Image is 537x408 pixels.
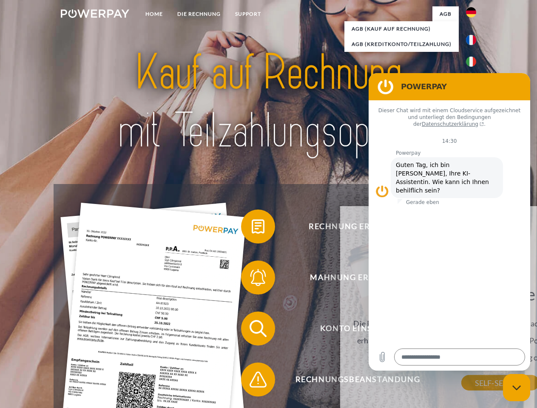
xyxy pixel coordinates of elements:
[170,6,228,22] a: DIE RECHNUNG
[247,369,269,390] img: qb_warning.svg
[466,57,476,67] img: it
[61,9,129,18] img: logo-powerpay-white.svg
[241,210,462,244] button: Rechnung erhalten?
[228,6,268,22] a: SUPPORT
[247,318,269,339] img: qb_search.svg
[241,312,462,346] button: Konto einsehen
[344,21,459,37] a: AGB (Kauf auf Rechnung)
[432,6,459,22] a: agb
[466,7,476,17] img: de
[369,73,530,371] iframe: Messaging-Fenster
[466,35,476,45] img: fr
[138,6,170,22] a: Home
[247,216,269,237] img: qb_bill.svg
[247,267,269,288] img: qb_bell.svg
[503,374,530,401] iframe: Schaltfläche zum Öffnen des Messaging-Fensters; Konversation läuft
[241,363,462,397] button: Rechnungsbeanstandung
[241,261,462,295] button: Mahnung erhalten?
[81,41,456,163] img: title-powerpay_de.svg
[344,37,459,52] a: AGB (Kreditkonto/Teilzahlung)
